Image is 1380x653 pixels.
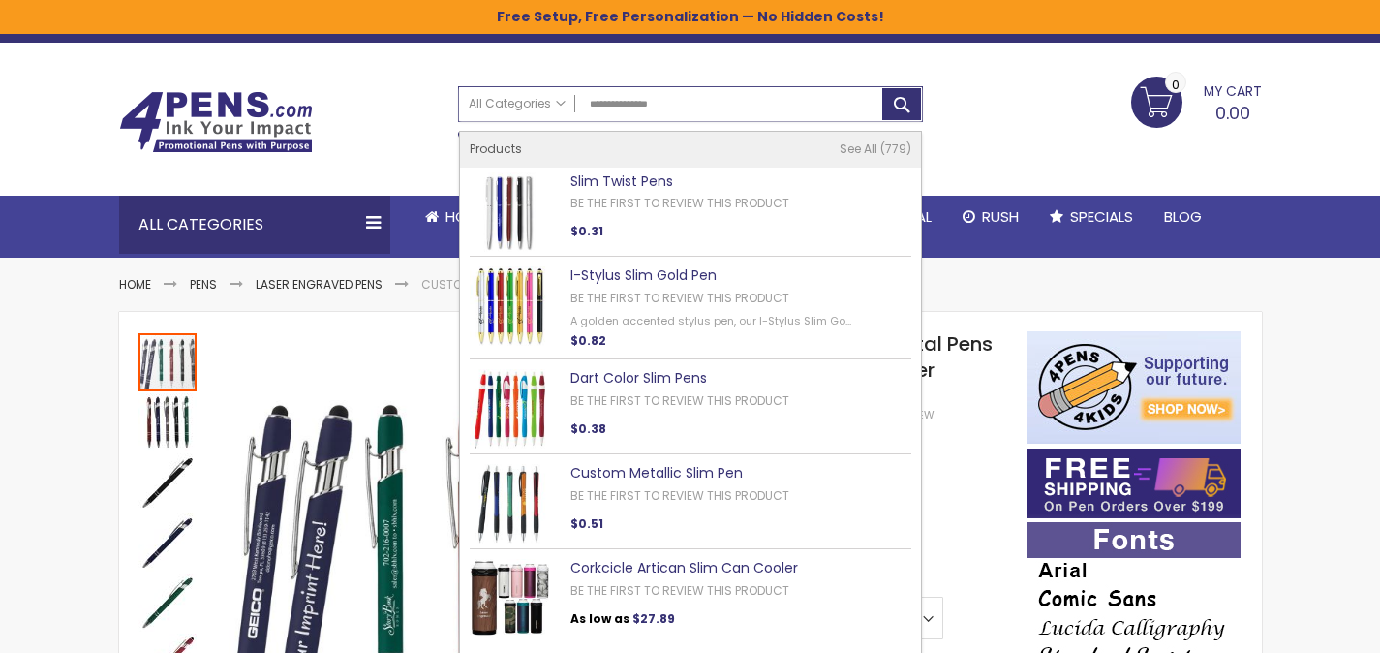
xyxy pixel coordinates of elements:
a: Be the first to review this product [570,195,789,211]
img: Custom Soft Touch® Metal Pens with Stylus - Special Offer [138,513,197,572]
a: Be the first to review this product [570,487,789,504]
img: Custom Soft Touch® Metal Pens with Stylus - Special Offer [138,393,197,451]
span: As low as [570,610,629,627]
a: Wishlist [963,22,1027,37]
a: Dart Color Slim Pens [570,368,707,388]
span: Home [445,206,485,227]
div: Custom Soft Touch® Metal Pens with Stylus - Special Offer [138,451,199,512]
a: See All 779 [840,141,911,157]
img: Slim Twist Pens [470,172,549,252]
a: Rush [947,196,1034,238]
span: $0.51 [570,515,603,532]
span: 0 [1172,76,1180,94]
a: Create an Account [1050,22,1178,37]
span: $0.38 [570,420,606,437]
a: Laser Engraved Pens [256,276,383,293]
a: Specials [1034,196,1149,238]
a: 0.00 0 [1131,77,1262,125]
a: Pens [190,276,217,293]
div: A golden accented stylus pen, our I-Stylus Slim Go... [570,314,857,328]
div: Custom Soft Touch® Metal Pens with Stylus - Special Offer [138,391,199,451]
li: Custom Soft Touch® Metal Pens with Stylus - Special Offer [421,277,792,293]
span: Products [470,140,522,157]
span: Specials [1070,206,1133,227]
img: 4pens 4 kids [1027,331,1241,444]
div: Free shipping on pen orders over $199 [760,122,923,161]
img: 4Pens Custom Pens and Promotional Products [119,91,313,153]
span: 779 [880,140,911,157]
span: $0.31 [570,223,603,239]
a: Be the first to review this product [570,582,789,599]
img: Custom Soft Touch® Metal Pens with Stylus - Special Offer [138,453,197,512]
a: All Categories [459,87,575,119]
img: Custom Soft Touch® Metal Pens with Stylus - Special Offer [138,574,197,632]
div: All Categories [119,196,390,254]
span: 0.00 [1215,101,1250,125]
a: Be the first to review this product [570,392,789,409]
div: Custom Soft Touch® Metal Pens with Stylus - Special Offer [138,512,199,572]
span: All Categories [469,96,566,111]
a: Home [410,196,501,238]
img: I-Stylus Slim Gold Pen [470,266,549,346]
a: Home [119,276,151,293]
img: Custom Metallic Slim Pen [470,464,549,544]
a: Slim Twist Pens [570,171,673,191]
a: Corkcicle Artican Slim Can Cooler [570,558,798,577]
div: Sign In [1197,23,1261,38]
img: Corkcicle Artican Slim Can Cooler [470,559,549,638]
a: Be the first to review this product [570,290,789,306]
span: $27.89 [632,610,675,627]
img: Dart Color Slim Pens [470,369,549,449]
span: Rush [982,206,1019,227]
div: Custom Soft Touch® Metal Pens with Stylus - Special Offer [138,331,199,391]
span: Blog [1164,206,1202,227]
div: Custom Soft Touch® Metal Pens with Stylus - Special Offer [138,572,199,632]
span: $0.82 [570,332,606,349]
img: Free shipping on orders over $199 [1027,449,1241,518]
a: Blog [1149,196,1217,238]
a: Custom Metallic Slim Pen [570,463,743,482]
span: See All [840,140,877,157]
a: I-Stylus Slim Gold Pen [570,265,717,285]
